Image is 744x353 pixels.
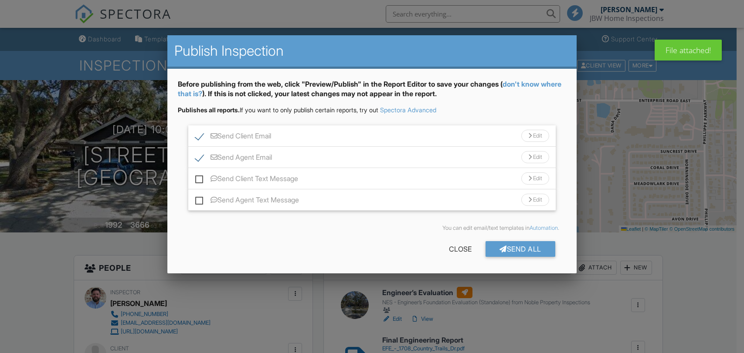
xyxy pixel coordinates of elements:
div: Before publishing from the web, click "Preview/Publish" in the Report Editor to save your changes... [178,79,566,106]
div: Edit [521,172,549,185]
a: Spectora Advanced [380,106,436,114]
div: File attached! [655,40,722,61]
label: Send Agent Email [195,153,272,164]
a: Automation [530,225,558,231]
div: Edit [521,130,549,142]
h2: Publish Inspection [174,42,570,60]
strong: Publishes all reports. [178,106,240,114]
div: Send All [486,241,555,257]
div: Edit [521,194,549,206]
label: Send Agent Text Message [195,196,299,207]
span: If you want to only publish certain reports, try out [178,106,378,114]
div: Edit [521,151,549,163]
a: don't know where that is? [178,80,561,98]
div: You can edit email/text templates in . [185,225,559,232]
label: Send Client Email [195,132,271,143]
label: Send Client Text Message [195,175,298,185]
div: Close [435,241,486,257]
